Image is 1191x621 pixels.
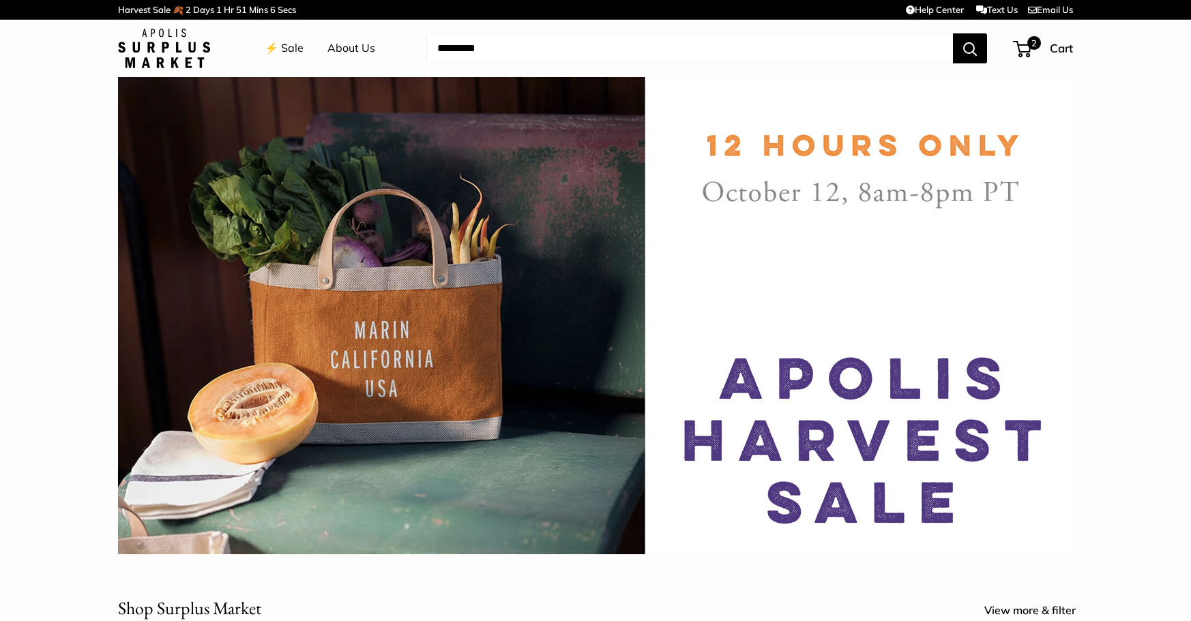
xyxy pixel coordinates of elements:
[327,38,375,59] a: About Us
[984,601,1091,621] a: View more & filter
[193,4,214,15] span: Days
[278,4,296,15] span: Secs
[216,4,222,15] span: 1
[1028,4,1073,15] a: Email Us
[186,4,191,15] span: 2
[976,4,1018,15] a: Text Us
[953,33,987,63] button: Search
[265,38,304,59] a: ⚡️ Sale
[1014,37,1073,59] a: 2 Cart
[224,4,234,15] span: Hr
[118,29,210,68] img: Apolis: Surplus Market
[426,33,953,63] input: Search...
[906,4,964,15] a: Help Center
[270,4,276,15] span: 6
[1027,36,1041,50] span: 2
[249,4,268,15] span: Mins
[1050,41,1073,55] span: Cart
[236,4,247,15] span: 51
